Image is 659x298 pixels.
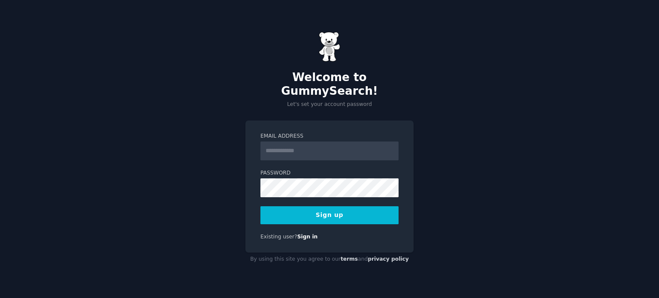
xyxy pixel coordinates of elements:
h2: Welcome to GummySearch! [245,71,414,98]
span: Existing user? [260,234,297,240]
a: terms [341,256,358,262]
a: privacy policy [368,256,409,262]
p: Let's set your account password [245,101,414,108]
a: Sign in [297,234,318,240]
label: Email Address [260,132,399,140]
img: Gummy Bear [319,32,340,62]
button: Sign up [260,206,399,224]
div: By using this site you agree to our and [245,253,414,266]
label: Password [260,169,399,177]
